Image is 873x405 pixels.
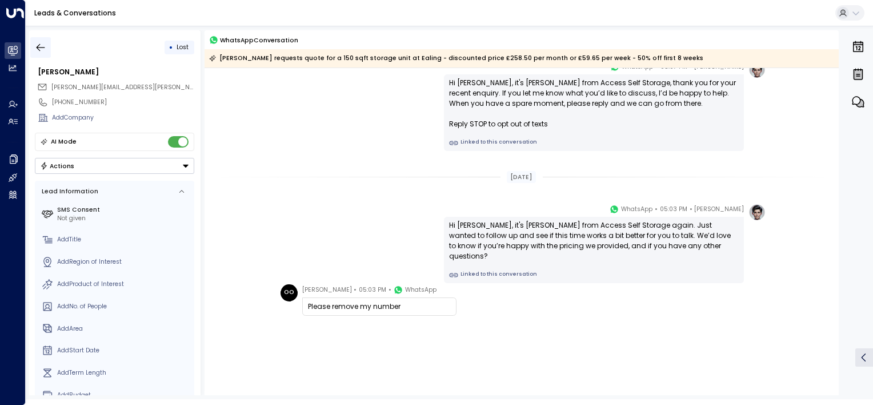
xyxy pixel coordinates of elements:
a: Linked to this conversation [449,271,739,280]
div: OO [281,284,298,301]
div: [PERSON_NAME] requests quote for a 150 sqft storage unit at Ealing - discounted price £258.50 per... [209,53,703,64]
span: WhatsApp [621,204,652,215]
span: [PERSON_NAME] [302,284,352,296]
div: AddBudget [57,391,191,400]
div: Lead Information [39,187,98,196]
div: Please remove my number [308,301,451,312]
div: [PHONE_NUMBER] [52,98,194,107]
span: • [690,204,692,215]
div: AddTerm Length [57,368,191,378]
span: [PERSON_NAME] [694,204,744,215]
img: profile-logo.png [748,204,766,221]
span: WhatsApp [405,284,436,296]
div: Actions [40,162,75,170]
div: • [169,39,173,55]
span: 05:03 PM [660,204,687,215]
div: [DATE] [507,171,536,184]
div: AI Mode [51,136,77,148]
div: Hi [PERSON_NAME], it's [PERSON_NAME] from Access Self Storage, thank you for your recent enquiry.... [449,78,739,129]
a: Leads & Conversations [34,8,116,18]
span: • [389,284,391,296]
div: AddProduct of Interest [57,280,191,289]
div: AddTitle [57,235,191,244]
div: Hi [PERSON_NAME], it's [PERSON_NAME] from Access Self Storage again. Just wanted to follow up and... [449,220,739,261]
span: 05:03 PM [359,284,386,296]
span: oliver.oconnor@hotmail.co.uk [51,83,194,92]
div: AddRegion of Interest [57,257,191,267]
img: profile-logo.png [748,61,766,78]
label: SMS Consent [57,205,191,215]
div: AddArea [57,324,191,333]
div: Not given [57,214,191,223]
span: [PERSON_NAME][EMAIL_ADDRESS][PERSON_NAME][DOMAIN_NAME] [51,83,254,92]
div: AddStart Date [57,346,191,355]
span: • [655,204,658,215]
div: AddNo. of People [57,302,191,311]
a: Linked to this conversation [449,138,739,148]
div: AddCompany [52,113,194,122]
button: Actions [35,158,194,174]
span: • [354,284,357,296]
div: [PERSON_NAME] [38,67,194,77]
span: WhatsApp Conversation [220,35,298,45]
div: Button group with a nested menu [35,158,194,174]
span: Lost [177,43,189,51]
